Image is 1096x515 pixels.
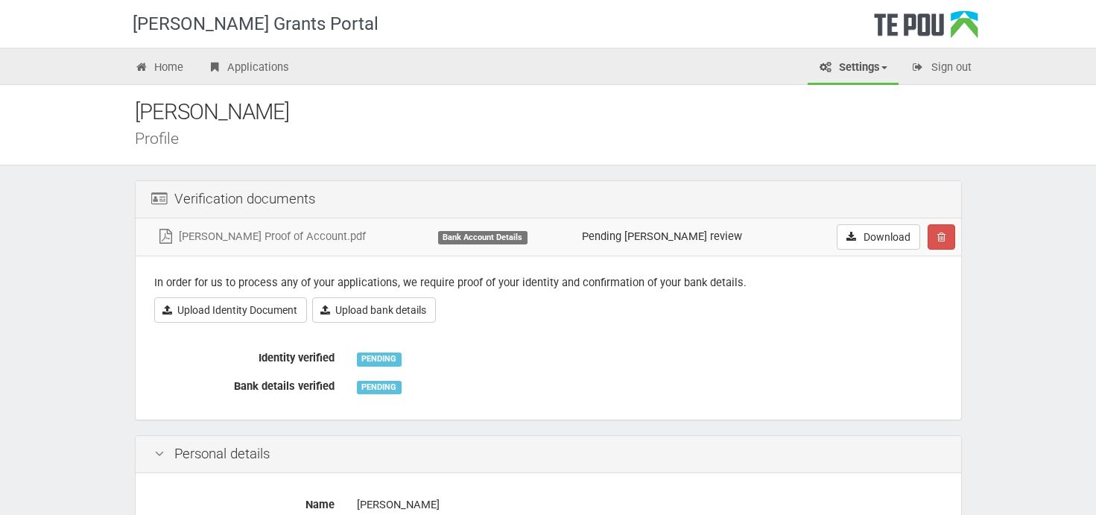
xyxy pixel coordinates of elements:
[357,353,402,366] div: PENDING
[143,373,346,394] label: Bank details verified
[576,218,795,256] td: Pending [PERSON_NAME] review
[808,52,899,85] a: Settings
[156,230,366,243] a: [PERSON_NAME] Proof of Account.pdf
[124,52,195,85] a: Home
[143,492,346,513] label: Name
[136,436,961,473] div: Personal details
[438,231,528,244] div: Bank Account Details
[874,10,978,48] div: Te Pou Logo
[837,224,920,250] a: Download
[135,130,984,146] div: Profile
[357,381,402,394] div: PENDING
[154,275,943,291] p: In order for us to process any of your applications, we require proof of your identity and confir...
[900,52,983,85] a: Sign out
[312,297,436,323] a: Upload bank details
[196,52,300,85] a: Applications
[154,297,307,323] a: Upload Identity Document
[143,345,346,366] label: Identity verified
[135,96,984,128] div: [PERSON_NAME]
[136,181,961,218] div: Verification documents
